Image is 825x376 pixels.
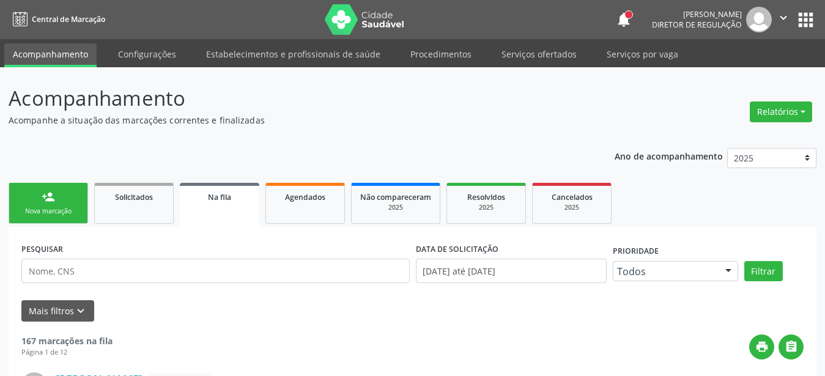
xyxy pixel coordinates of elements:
input: Nome, CNS [21,259,410,283]
i:  [785,340,798,353]
span: Agendados [285,192,325,202]
input: Selecione um intervalo [416,259,607,283]
span: Resolvidos [467,192,505,202]
div: 2025 [456,203,517,212]
img: img [746,7,772,32]
div: 2025 [360,203,431,212]
a: Procedimentos [402,43,480,65]
span: Todos [617,265,713,278]
span: Na fila [208,192,231,202]
button: Mais filtroskeyboard_arrow_down [21,300,94,322]
button: Relatórios [750,101,812,122]
label: DATA DE SOLICITAÇÃO [416,240,498,259]
strong: 167 marcações na fila [21,335,113,347]
button: notifications [615,11,632,28]
span: Diretor de regulação [652,20,742,30]
div: [PERSON_NAME] [652,9,742,20]
a: Serviços por vaga [598,43,687,65]
button:  [779,334,804,359]
a: Central de Marcação [9,9,105,29]
a: Configurações [109,43,185,65]
div: 2025 [541,203,602,212]
a: Serviços ofertados [493,43,585,65]
div: Página 1 de 12 [21,347,113,358]
button: print [749,334,774,359]
button: Filtrar [744,261,783,282]
button:  [772,7,795,32]
span: Central de Marcação [32,14,105,24]
i: keyboard_arrow_down [74,304,87,318]
i: print [755,340,769,353]
button: apps [795,9,816,31]
span: Solicitados [115,192,153,202]
p: Acompanhamento [9,83,574,114]
span: Não compareceram [360,192,431,202]
a: Estabelecimentos e profissionais de saúde [198,43,389,65]
p: Acompanhe a situação das marcações correntes e finalizadas [9,114,574,127]
div: Nova marcação [18,207,79,216]
span: Cancelados [552,192,593,202]
p: Ano de acompanhamento [615,148,723,163]
i:  [777,11,790,24]
div: person_add [42,190,55,204]
label: PESQUISAR [21,240,63,259]
a: Acompanhamento [4,43,97,67]
label: Prioridade [613,242,659,261]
